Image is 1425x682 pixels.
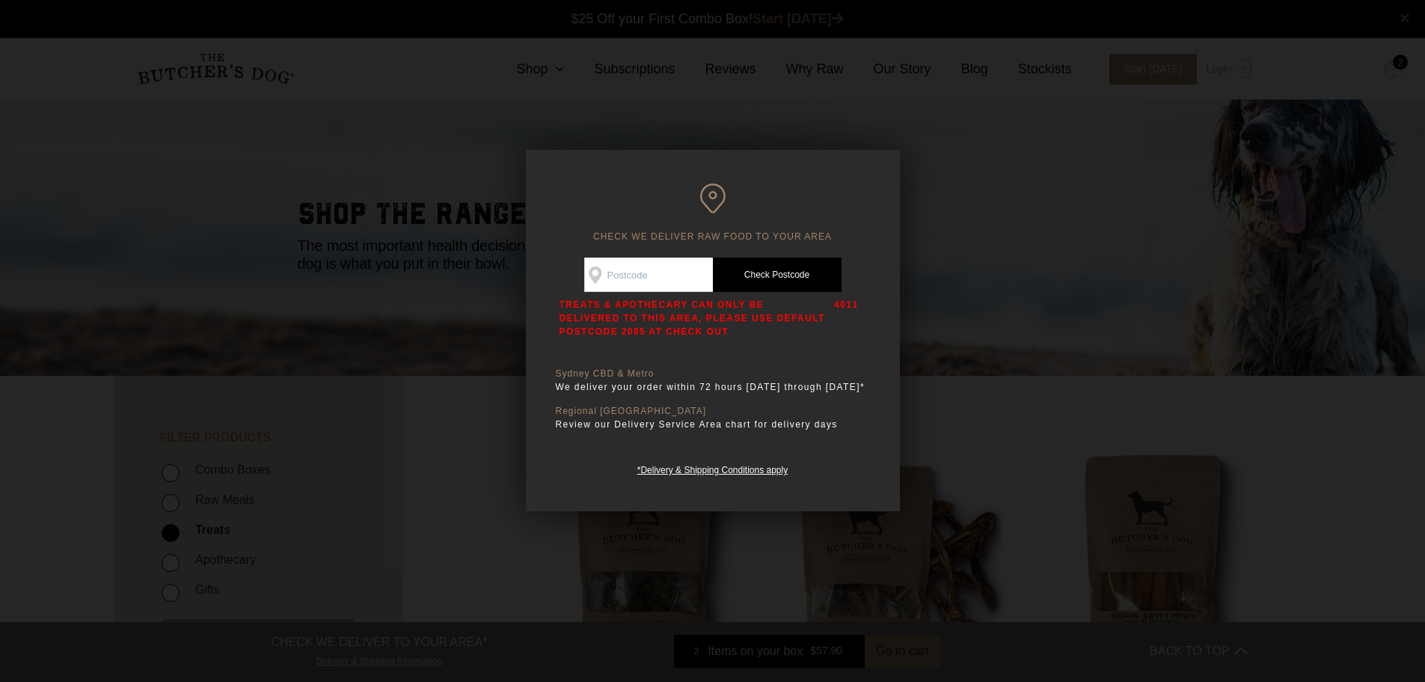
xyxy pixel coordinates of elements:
p: Regional [GEOGRAPHIC_DATA] [556,406,870,417]
h6: CHECK WE DELIVER RAW FOOD TO YOUR AREA [556,183,870,243]
p: Sydney CBD & Metro [556,368,870,380]
p: Review our Delivery Service Area chart for delivery days [556,417,870,432]
p: TREATS & APOTHECARY CAN ONLY BE DELIVERED TO THIS AREA, PLEASE USE DEFAULT POSTCODE 2085 AT CHECK... [560,298,827,338]
p: 4011 [834,298,858,338]
p: We deliver your order within 72 hours [DATE] through [DATE]* [556,380,870,395]
a: *Delivery & Shipping Conditions apply [637,461,788,475]
input: Postcode [584,258,713,292]
a: Check Postcode [713,258,842,292]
